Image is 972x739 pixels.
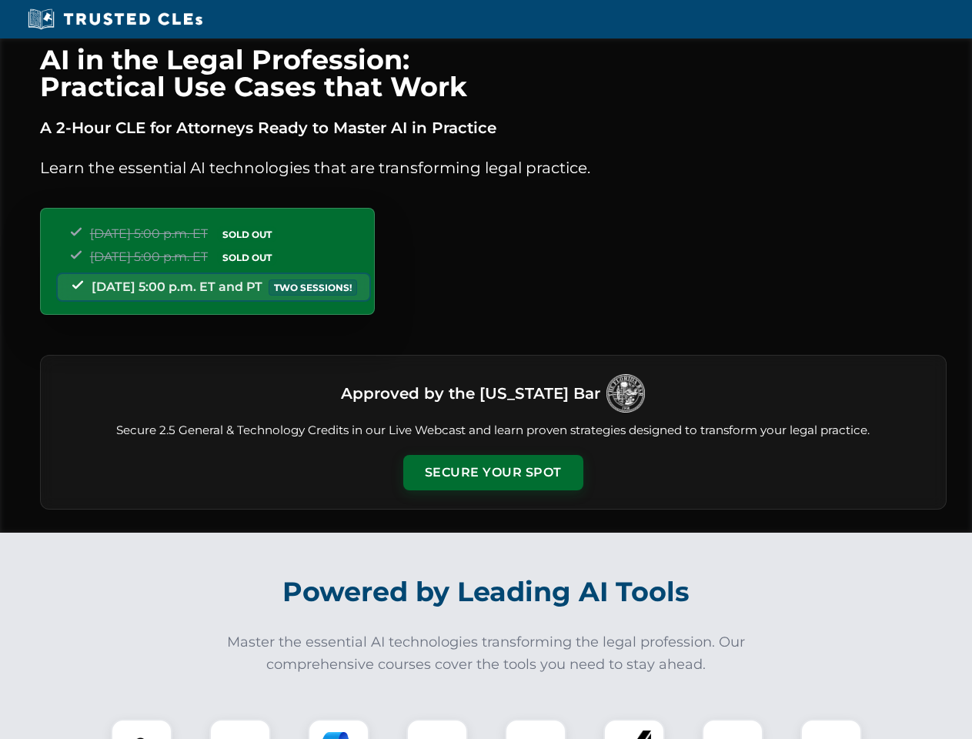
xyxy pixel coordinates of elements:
p: Learn the essential AI technologies that are transforming legal practice. [40,155,947,180]
img: Trusted CLEs [23,8,207,31]
span: [DATE] 5:00 p.m. ET [90,226,208,241]
span: SOLD OUT [217,249,277,266]
span: [DATE] 5:00 p.m. ET [90,249,208,264]
span: SOLD OUT [217,226,277,242]
h2: Powered by Leading AI Tools [60,565,913,619]
img: Logo [606,374,645,413]
h1: AI in the Legal Profession: Practical Use Cases that Work [40,46,947,100]
p: Secure 2.5 General & Technology Credits in our Live Webcast and learn proven strategies designed ... [59,422,927,440]
button: Secure Your Spot [403,455,583,490]
h3: Approved by the [US_STATE] Bar [341,380,600,407]
p: Master the essential AI technologies transforming the legal profession. Our comprehensive courses... [217,631,756,676]
p: A 2-Hour CLE for Attorneys Ready to Master AI in Practice [40,115,947,140]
